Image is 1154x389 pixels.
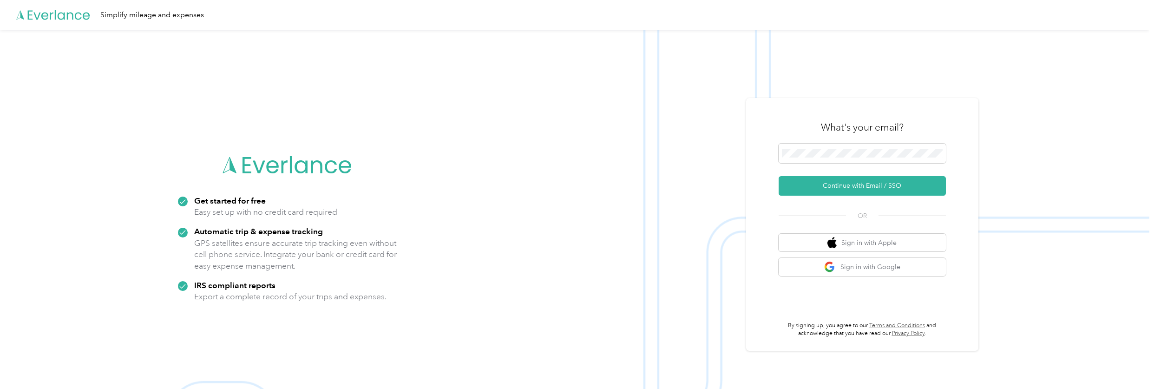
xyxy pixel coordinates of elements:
[779,176,946,196] button: Continue with Email / SSO
[194,206,337,218] p: Easy set up with no credit card required
[869,322,925,329] a: Terms and Conditions
[824,261,836,273] img: google logo
[100,9,204,21] div: Simplify mileage and expenses
[821,121,904,134] h3: What's your email?
[194,291,387,303] p: Export a complete record of your trips and expenses.
[846,211,879,221] span: OR
[892,330,925,337] a: Privacy Policy
[194,280,275,290] strong: IRS compliant reports
[779,322,946,338] p: By signing up, you agree to our and acknowledge that you have read our .
[194,196,266,205] strong: Get started for free
[779,234,946,252] button: apple logoSign in with Apple
[779,258,946,276] button: google logoSign in with Google
[194,237,397,272] p: GPS satellites ensure accurate trip tracking even without cell phone service. Integrate your bank...
[194,226,323,236] strong: Automatic trip & expense tracking
[1102,337,1154,389] iframe: Everlance-gr Chat Button Frame
[827,237,837,249] img: apple logo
